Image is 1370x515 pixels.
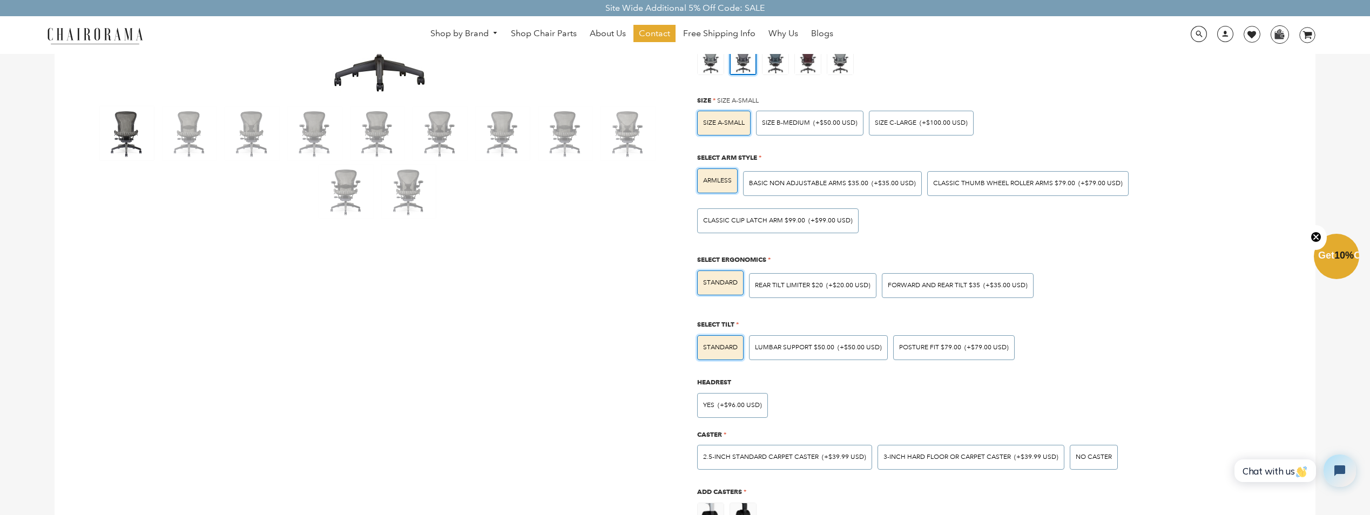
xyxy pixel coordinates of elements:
[933,179,1075,187] span: Classic Thumb Wheel Roller Arms $79.00
[601,106,655,160] img: Classic Aeron Chair (Renewed) - chairorama
[413,106,467,160] img: Classic Aeron Chair (Renewed) - chairorama
[1271,26,1288,42] img: WhatsApp_Image_2024-07-12_at_16.23.01.webp
[875,119,916,127] span: SIZE C-LARGE
[811,28,833,39] span: Blogs
[703,453,819,461] span: 2.5-inch Standard Carpet Caster
[678,25,761,42] a: Free Shipping Info
[1076,453,1112,461] span: No caster
[319,165,373,219] img: Classic Aeron Chair (Renewed) - chairorama
[964,344,1009,351] span: (+$79.00 USD)
[195,25,1069,45] nav: DesktopNavigation
[755,343,834,351] span: LUMBAR SUPPORT $50.00
[703,279,738,287] span: STANDARD
[899,343,961,351] span: POSTURE FIT $79.00
[1305,225,1327,250] button: Close teaser
[813,120,858,126] span: (+$50.00 USD)
[225,106,279,160] img: Classic Aeron Chair (Renewed) - chairorama
[639,28,670,39] span: Contact
[590,28,626,39] span: About Us
[763,25,804,42] a: Why Us
[826,282,870,289] span: (+$20.00 USD)
[703,343,738,351] span: STANDARD
[163,106,217,160] img: Classic Aeron Chair (Renewed) - chairorama
[476,106,530,160] img: Classic Aeron Chair (Renewed) - chairorama
[883,453,1011,461] span: 3-inch Hard Floor or Carpet Caster
[768,28,798,39] span: Why Us
[584,25,631,42] a: About Us
[920,120,968,126] span: (+$100.00 USD)
[762,119,810,127] span: SIZE B-MEDIUM
[1014,454,1058,460] span: (+$39.99 USD)
[806,25,839,42] a: Blogs
[697,430,722,438] span: Caster
[697,487,742,496] span: Add Casters
[703,177,732,185] span: ARMLESS
[808,218,853,224] span: (+$99.00 USD)
[382,165,436,219] img: Classic Aeron Chair (Renewed) - chairorama
[697,320,734,328] span: Select Tilt
[633,25,676,42] a: Contact
[1314,235,1359,280] div: Get10%OffClose teaser
[683,28,755,39] span: Free Shipping Info
[749,179,868,187] span: BASIC NON ADJUSTABLE ARMS $35.00
[697,96,711,104] span: Size
[697,153,757,161] span: Select Arm Style
[505,25,582,42] a: Shop Chair Parts
[703,119,745,127] span: SIZE A-SMALL
[41,26,149,45] img: chairorama
[888,281,980,289] span: Forward And Rear Tilt $35
[100,106,154,160] img: Classic Aeron Chair (Renewed) - chairorama
[697,255,766,263] span: Select Ergonomics
[827,49,853,74] img: https://apo-admin.mageworx.com/front/img/chairorama.myshopify.com/ae6848c9e4cbaa293e2d516f385ec6e...
[288,106,342,160] img: Classic Aeron Chair (Renewed) - chairorama
[1334,250,1354,261] span: 10%
[822,454,866,460] span: (+$39.99 USD)
[425,25,504,42] a: Shop by Brand
[538,106,592,160] img: Classic Aeron Chair (Renewed) - chairorama
[1223,445,1365,496] iframe: Tidio Chat
[717,97,759,105] span: SIZE A-SMALL
[795,49,821,74] img: https://apo-admin.mageworx.com/front/img/chairorama.myshopify.com/f0a8248bab2644c909809aada6fe08d...
[697,378,731,386] span: Headrest
[698,49,724,74] img: https://apo-admin.mageworx.com/front/img/chairorama.myshopify.com/ae6848c9e4cbaa293e2d516f385ec6e...
[755,281,823,289] span: Rear Tilt Limiter $20
[838,344,882,351] span: (+$50.00 USD)
[703,401,714,409] span: Yes
[703,216,805,225] span: Classic Clip Latch Arm $99.00
[983,282,1028,289] span: (+$35.00 USD)
[731,49,755,74] img: https://apo-admin.mageworx.com/front/img/chairorama.myshopify.com/f520d7dfa44d3d2e85a5fe9a0a95ca9...
[762,49,788,74] img: https://apo-admin.mageworx.com/front/img/chairorama.myshopify.com/934f279385142bb1386b89575167202...
[1078,180,1123,187] span: (+$79.00 USD)
[350,106,404,160] img: Classic Aeron Chair (Renewed) - chairorama
[872,180,916,187] span: (+$35.00 USD)
[1318,250,1368,261] span: Get Off
[718,402,762,409] span: (+$96.00 USD)
[511,28,577,39] span: Shop Chair Parts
